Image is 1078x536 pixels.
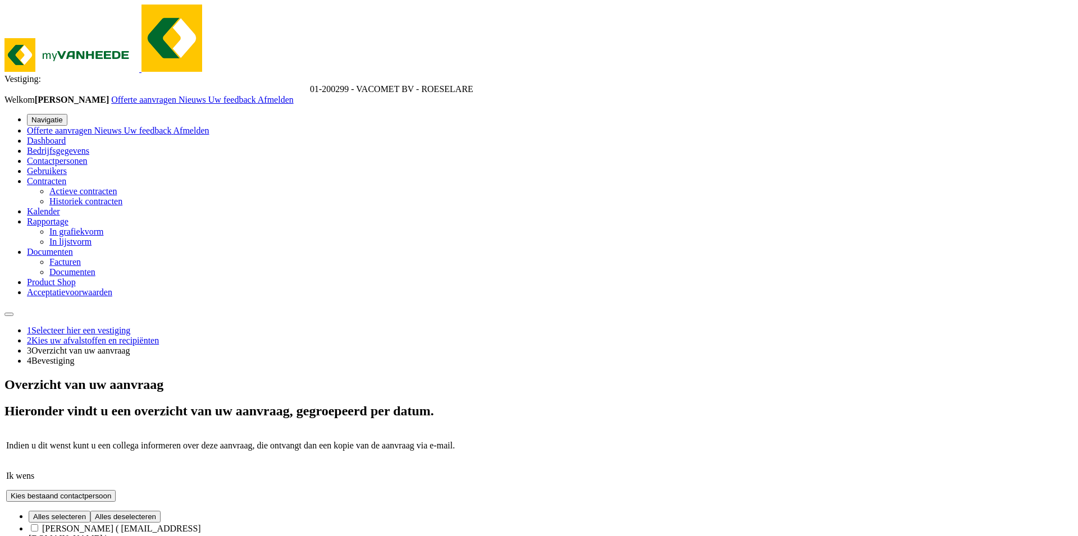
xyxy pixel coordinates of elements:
a: Offerte aanvragen [27,126,94,135]
span: Welkom [4,95,111,104]
a: In lijstvorm [49,237,92,246]
a: Afmelden [258,95,294,104]
a: Nieuws [179,95,208,104]
span: Navigatie [31,116,63,124]
span: 2 [27,336,31,345]
span: Kies bestaand contactpersoon [11,492,111,500]
span: Uw feedback [208,95,256,104]
a: Actieve contracten [49,186,117,196]
a: Product Shop [27,277,76,287]
a: In grafiekvorm [49,227,103,236]
span: Overzicht van uw aanvraag [31,346,130,355]
span: Offerte aanvragen [27,126,92,135]
a: Facturen [49,257,81,267]
span: 01-200299 - VACOMET BV - ROESELARE [310,84,473,94]
img: myVanheede [141,4,202,72]
a: Rapportage [27,217,68,226]
a: Kalender [27,207,60,216]
a: Nieuws [94,126,124,135]
span: 3 [27,346,31,355]
button: Kies bestaand contactpersoon [6,490,116,502]
button: Alles deselecteren [90,511,161,523]
a: Documenten [49,267,95,277]
a: Historiek contracten [49,196,122,206]
a: Bedrijfsgegevens [27,146,89,155]
a: Uw feedback [208,95,258,104]
span: 1 [27,326,31,335]
span: 4 [27,356,31,365]
a: Contactpersonen [27,156,88,166]
a: 2Kies uw afvalstoffen en recipiënten [27,336,159,345]
p: Indien u dit wenst kunt u een collega informeren over deze aanvraag, die ontvangt dan een kopie v... [6,441,1072,451]
span: Selecteer hier een vestiging [31,326,130,335]
span: Uw feedback [124,126,172,135]
a: Offerte aanvragen [111,95,179,104]
p: Ik wens [6,471,1072,481]
span: Nieuws [179,95,206,104]
a: 1Selecteer hier een vestiging [27,326,130,335]
span: Offerte aanvragen [111,95,176,104]
a: Uw feedback [124,126,173,135]
button: Navigatie [27,114,67,126]
a: Contracten [27,176,66,186]
a: Afmelden [173,126,209,135]
strong: [PERSON_NAME] [35,95,109,104]
img: myVanheede [4,38,139,72]
span: Kies uw afvalstoffen en recipiënten [31,336,159,345]
a: Documenten [27,247,73,256]
span: Vestiging: [4,74,41,84]
h2: Hieronder vindt u een overzicht van uw aanvraag, gegroepeerd per datum. [4,404,1074,419]
h2: Overzicht van uw aanvraag [4,377,1074,392]
a: Acceptatievoorwaarden [27,287,112,297]
span: Bevestiging [31,356,74,365]
a: Dashboard [27,136,66,145]
button: Alles selecteren [29,511,90,523]
span: Nieuws [94,126,122,135]
a: Gebruikers [27,166,67,176]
